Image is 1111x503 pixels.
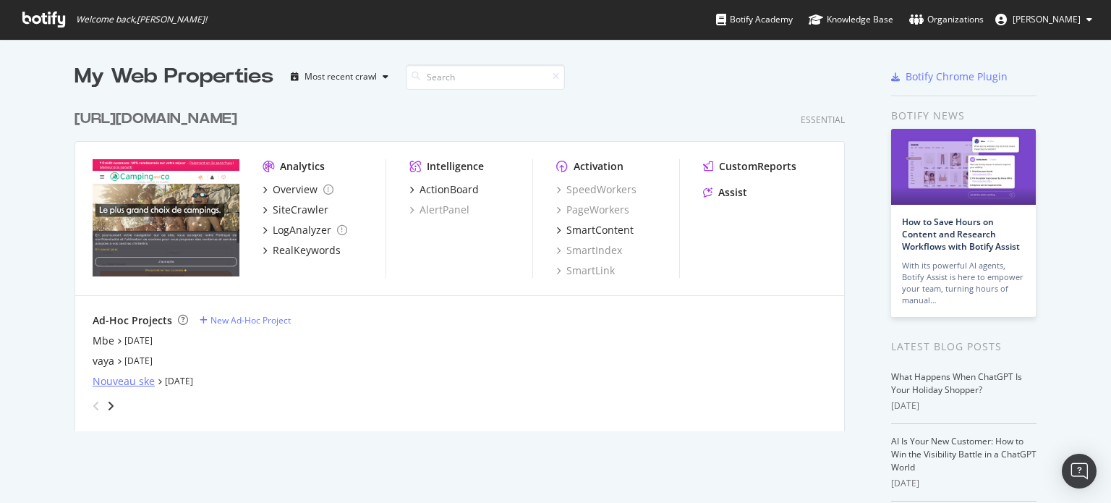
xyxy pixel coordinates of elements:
[210,314,291,326] div: New Ad-Hoc Project
[891,129,1036,205] img: How to Save Hours on Content and Research Workflows with Botify Assist
[280,159,325,174] div: Analytics
[902,216,1020,253] a: How to Save Hours on Content and Research Workflows with Botify Assist
[891,371,1022,396] a: What Happens When ChatGPT Is Your Holiday Shopper?
[902,260,1025,306] div: With its powerful AI agents, Botify Assist is here to empower your team, turning hours of manual…
[263,243,341,258] a: RealKeywords
[909,12,984,27] div: Organizations
[719,159,796,174] div: CustomReports
[273,182,318,197] div: Overview
[200,314,291,326] a: New Ad-Hoc Project
[891,339,1036,355] div: Latest Blog Posts
[124,355,153,367] a: [DATE]
[556,243,622,258] a: SmartIndex
[76,14,207,25] span: Welcome back, [PERSON_NAME] !
[556,182,637,197] a: SpeedWorkers
[305,72,377,81] div: Most recent crawl
[556,203,629,217] a: PageWorkers
[891,477,1036,490] div: [DATE]
[93,334,114,348] a: Mbe
[409,182,479,197] a: ActionBoard
[716,12,793,27] div: Botify Academy
[809,12,893,27] div: Knowledge Base
[984,8,1104,31] button: [PERSON_NAME]
[165,375,193,387] a: [DATE]
[273,223,331,237] div: LogAnalyzer
[801,114,845,126] div: Essential
[718,185,747,200] div: Assist
[420,182,479,197] div: ActionBoard
[93,354,114,368] a: vaya
[406,64,565,90] input: Search
[75,91,856,431] div: grid
[703,159,796,174] a: CustomReports
[891,69,1008,84] a: Botify Chrome Plugin
[1062,454,1097,489] div: Open Intercom Messenger
[93,374,155,389] a: Nouveau ske
[93,313,172,328] div: Ad-Hoc Projects
[891,400,1036,413] div: [DATE]
[75,62,273,91] div: My Web Properties
[906,69,1008,84] div: Botify Chrome Plugin
[574,159,623,174] div: Activation
[427,159,484,174] div: Intelligence
[263,182,333,197] a: Overview
[263,203,328,217] a: SiteCrawler
[273,203,328,217] div: SiteCrawler
[263,223,347,237] a: LogAnalyzer
[891,435,1036,473] a: AI Is Your New Customer: How to Win the Visibility Battle in a ChatGPT World
[75,109,237,130] div: [URL][DOMAIN_NAME]
[703,185,747,200] a: Assist
[273,243,341,258] div: RealKeywords
[75,109,243,130] a: [URL][DOMAIN_NAME]
[556,263,615,278] a: SmartLink
[409,203,469,217] a: AlertPanel
[106,399,116,413] div: angle-right
[87,394,106,418] div: angle-left
[891,108,1036,124] div: Botify news
[93,159,239,276] img: fr.camping-and-co.com
[285,65,394,88] button: Most recent crawl
[566,223,634,237] div: SmartContent
[124,334,153,347] a: [DATE]
[556,223,634,237] a: SmartContent
[1013,13,1081,25] span: frédéric kinzi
